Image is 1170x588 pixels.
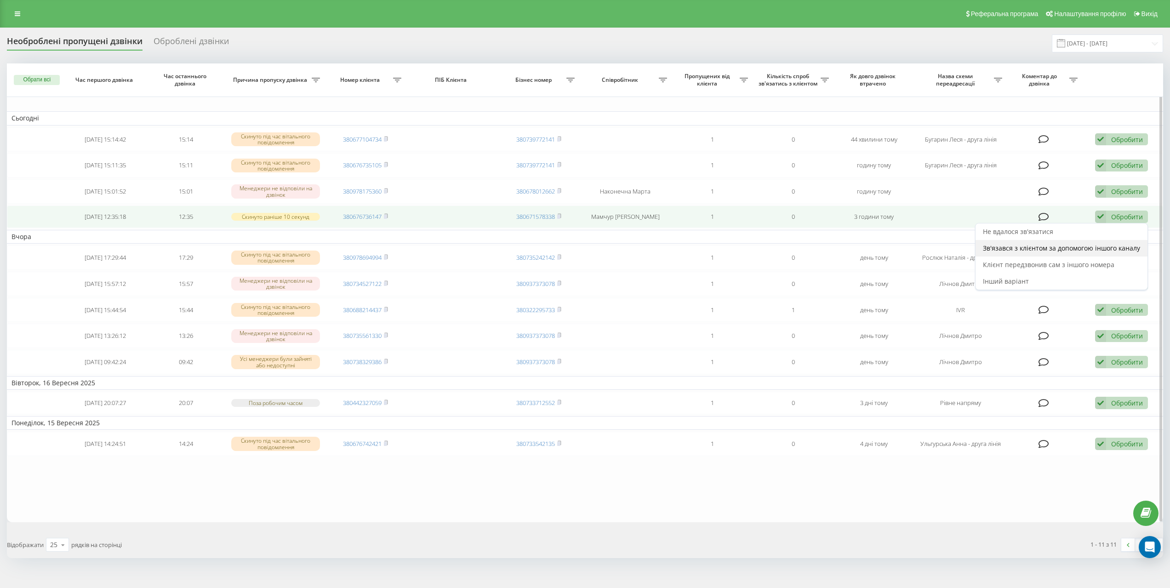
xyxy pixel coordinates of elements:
[65,179,146,204] td: [DATE] 15:01:52
[1135,538,1149,551] a: 1
[231,277,320,291] div: Менеджери не відповіли на дзвінок
[753,179,833,204] td: 0
[7,230,1163,244] td: Вчора
[672,298,753,322] td: 1
[833,127,914,152] td: 44 хвилини тому
[146,272,227,296] td: 15:57
[1111,161,1143,170] div: Обробити
[516,212,555,221] a: 380671578338
[983,244,1140,252] span: Зв'язався з клієнтом за допомогою іншого каналу
[1111,306,1143,314] div: Обробити
[343,212,382,221] a: 380676736147
[146,298,227,322] td: 15:44
[753,298,833,322] td: 1
[7,36,143,51] div: Необроблені пропущені дзвінки
[65,392,146,414] td: [DATE] 20:07:27
[71,541,122,549] span: рядків на сторінці
[914,153,1007,177] td: Бугарин Леся - друга лінія
[7,416,1163,430] td: Понеділок, 15 Вересня 2025
[146,127,227,152] td: 15:14
[914,432,1007,456] td: Ульгурська Анна - друга лінія
[914,245,1007,270] td: Рослюк Наталія - друга лінія
[516,358,555,366] a: 380937373078
[50,540,57,549] div: 25
[343,440,382,448] a: 380676742421
[833,432,914,456] td: 4 дні тому
[343,280,382,288] a: 380734527122
[146,179,227,204] td: 15:01
[983,227,1053,236] span: Не вдалося зв'язатися
[833,324,914,348] td: день тому
[7,111,1163,125] td: Сьогодні
[1111,331,1143,340] div: Обробити
[14,75,60,85] button: Обрати всі
[146,206,227,228] td: 12:35
[146,153,227,177] td: 15:11
[833,179,914,204] td: годину тому
[146,350,227,374] td: 09:42
[146,324,227,348] td: 13:26
[516,161,555,169] a: 380739772141
[330,76,393,84] span: Номер клієнта
[1011,73,1069,87] span: Коментар до дзвінка
[1111,399,1143,407] div: Обробити
[65,272,146,296] td: [DATE] 15:57:12
[231,213,320,221] div: Скинуто раніше 10 секунд
[753,350,833,374] td: 0
[753,153,833,177] td: 0
[73,76,137,84] span: Час першого дзвінка
[343,358,382,366] a: 380738329386
[516,306,555,314] a: 380322295733
[672,272,753,296] td: 1
[842,73,906,87] span: Як довго дзвінок втрачено
[672,245,753,270] td: 1
[672,127,753,152] td: 1
[1111,212,1143,221] div: Обробити
[343,306,382,314] a: 380688214437
[757,73,821,87] span: Кількість спроб зв'язатись з клієнтом
[1090,540,1117,549] div: 1 - 11 з 11
[983,260,1114,269] span: Клієнт передзвонив сам з іншого номера
[584,76,659,84] span: Співробітник
[146,432,227,456] td: 14:24
[1111,135,1143,144] div: Обробити
[753,432,833,456] td: 0
[231,132,320,146] div: Скинуто під час вітального повідомлення
[983,277,1029,285] span: Інший варіант
[343,187,382,195] a: 380978175360
[343,399,382,407] a: 380442327059
[753,272,833,296] td: 0
[672,350,753,374] td: 1
[65,432,146,456] td: [DATE] 14:24:51
[914,272,1007,296] td: Лічнов Дмитро
[65,298,146,322] td: [DATE] 15:44:54
[672,179,753,204] td: 1
[833,298,914,322] td: день тому
[914,392,1007,414] td: Рівне напряму
[231,184,320,198] div: Менеджери не відповіли на дзвінок
[231,437,320,451] div: Скинуто під час вітального повідомлення
[914,324,1007,348] td: Лічнов Дмитро
[65,245,146,270] td: [DATE] 17:29:44
[516,331,555,340] a: 380937373078
[1139,536,1161,558] div: Open Intercom Messenger
[503,76,566,84] span: Бізнес номер
[672,206,753,228] td: 1
[343,161,382,169] a: 380676735105
[231,399,320,407] div: Поза робочим часом
[65,206,146,228] td: [DATE] 12:35:18
[65,350,146,374] td: [DATE] 09:42:24
[146,392,227,414] td: 20:07
[146,245,227,270] td: 17:29
[672,432,753,456] td: 1
[753,392,833,414] td: 0
[676,73,740,87] span: Пропущених від клієнта
[7,376,1163,390] td: Вівторок, 16 Вересня 2025
[516,253,555,262] a: 380735242142
[231,303,320,317] div: Скинуто під час вітального повідомлення
[343,135,382,143] a: 380677104734
[914,298,1007,322] td: IVR
[833,206,914,228] td: 3 години тому
[516,135,555,143] a: 380739772141
[231,329,320,343] div: Менеджери не відповіли на дзвінок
